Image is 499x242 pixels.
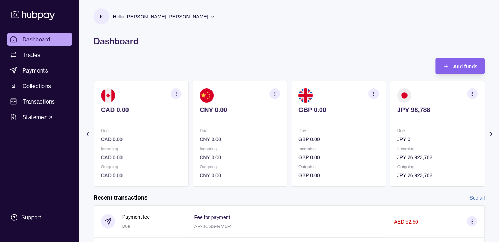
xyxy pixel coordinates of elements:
p: Due [397,127,478,135]
p: Incoming [397,145,478,153]
p: GBP 0.00 [299,136,379,143]
p: Outgoing [397,163,478,171]
span: Payments [23,66,48,75]
p: Outgoing [299,163,379,171]
p: GBP 0.00 [299,106,379,114]
img: gb [299,88,313,103]
span: Dashboard [23,35,51,44]
p: GBP 0.00 [299,172,379,179]
p: CNY 0.00 [200,154,280,161]
a: Collections [7,80,72,92]
p: JPY 98,788 [397,106,478,114]
p: Hello, [PERSON_NAME] [PERSON_NAME] [113,13,208,21]
p: CNY 0.00 [200,172,280,179]
a: Transactions [7,95,72,108]
span: Transactions [23,97,55,106]
span: Trades [23,51,40,59]
h1: Dashboard [94,35,485,47]
p: JPY 26,923,762 [397,154,478,161]
p: Incoming [299,145,379,153]
a: Dashboard [7,33,72,46]
button: Add funds [436,58,485,74]
a: Statements [7,111,72,123]
span: Statements [23,113,52,121]
img: cn [200,88,214,103]
h2: Recent transactions [94,194,148,202]
p: CAD 0.00 [101,106,182,114]
p: JPY 0 [397,136,478,143]
span: Add funds [453,64,478,69]
p: CNY 0.00 [200,136,280,143]
p: Due [101,127,182,135]
p: Outgoing [200,163,280,171]
p: CAD 0.00 [101,172,182,179]
p: CNY 0.00 [200,106,280,114]
p: AP-3CSS-RM6R [194,224,231,229]
a: See all [470,194,485,202]
img: ca [101,88,115,103]
div: Support [21,214,41,221]
span: Due [122,224,130,229]
p: Incoming [101,145,182,153]
p: K [100,13,103,21]
a: Support [7,210,72,225]
p: CAD 0.00 [101,136,182,143]
p: Outgoing [101,163,182,171]
p: Incoming [200,145,280,153]
p: CAD 0.00 [101,154,182,161]
p: JPY 26,923,762 [397,172,478,179]
p: Due [200,127,280,135]
p: Fee for payment [194,214,230,220]
p: Payment fee [122,213,150,221]
p: − AED 52.50 [390,219,418,225]
span: Collections [23,82,51,90]
a: Payments [7,64,72,77]
a: Trades [7,48,72,61]
img: jp [397,88,411,103]
p: Due [299,127,379,135]
p: GBP 0.00 [299,154,379,161]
